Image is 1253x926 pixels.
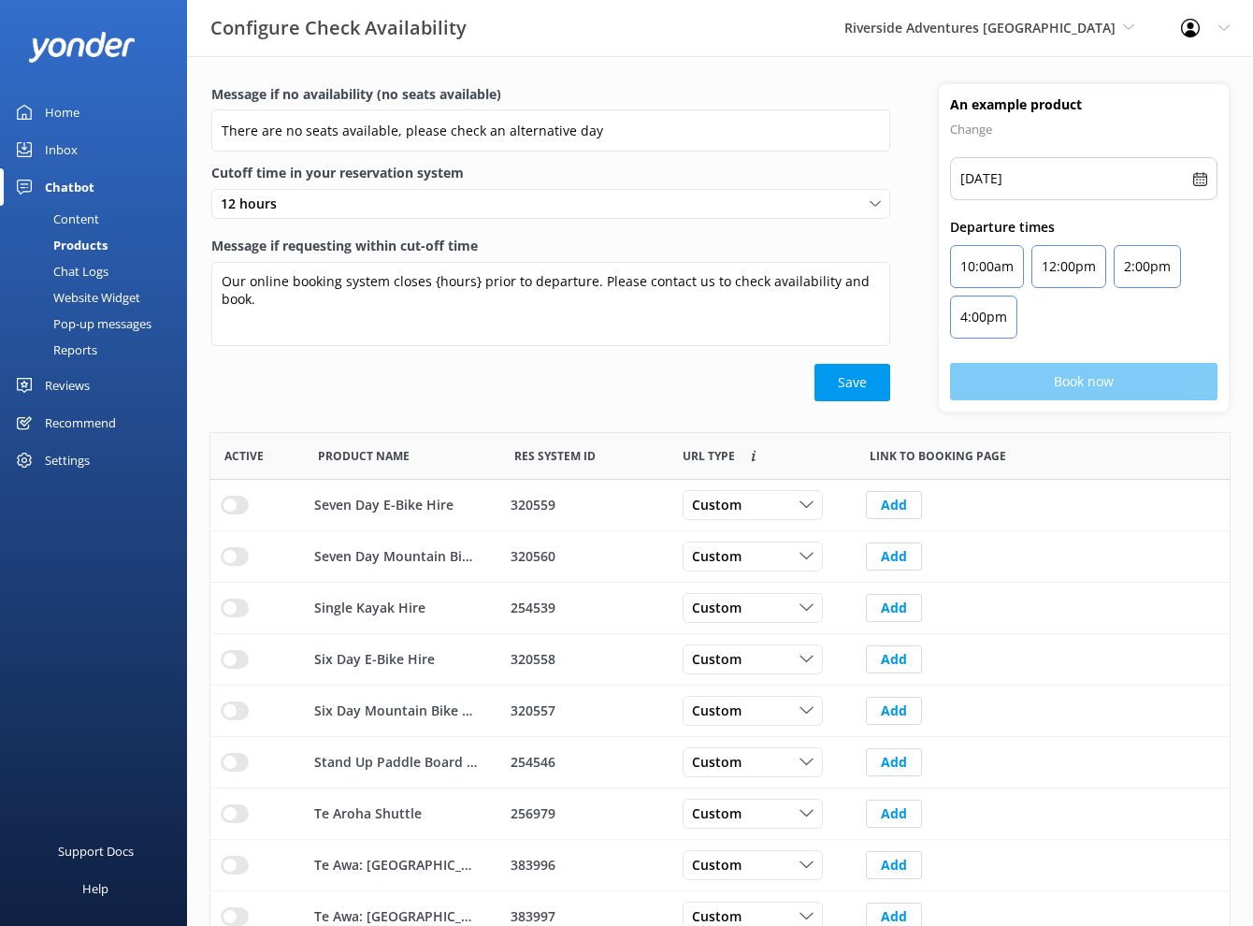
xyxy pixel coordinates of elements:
span: Active [224,447,264,465]
button: Save [814,364,890,401]
a: Content [11,206,187,232]
p: Six Day Mountain Bike Hire [314,701,479,721]
span: Custom [692,495,753,515]
div: row [210,634,1230,686]
p: Seven Day Mountain Bike Hire [314,546,479,567]
div: Chatbot [45,168,94,206]
p: 4:00pm [960,306,1007,328]
span: Link to booking page [870,447,1006,465]
p: 10:00am [960,255,1014,278]
div: Content [11,206,99,232]
div: row [210,583,1230,634]
span: 12 hours [221,194,288,214]
p: Single Kayak Hire [314,598,425,618]
span: Custom [692,701,753,721]
div: row [210,789,1230,840]
label: Cutoff time in your reservation system [211,163,890,183]
div: 254546 [511,752,658,773]
button: Add [866,594,922,622]
span: Custom [692,803,753,824]
div: Pop-up messages [11,311,151,337]
p: Te Awa: [GEOGRAPHIC_DATA] to [PERSON_NAME][GEOGRAPHIC_DATA] [314,855,479,875]
div: row [210,480,1230,531]
div: Chat Logs [11,258,108,284]
div: Recommend [45,404,116,441]
a: Chat Logs [11,258,187,284]
button: Add [866,748,922,776]
p: 2:00pm [1124,255,1171,278]
span: Custom [692,649,753,670]
div: 256979 [511,803,658,824]
div: 320557 [511,701,658,721]
div: Inbox [45,131,78,168]
p: Departure times [950,217,1217,238]
div: row [210,737,1230,789]
p: Stand Up Paddle Board Hire [314,752,479,773]
span: Custom [692,546,753,567]
h3: Configure Check Availability [210,13,467,43]
div: 383996 [511,855,658,875]
span: Product Name [318,447,410,465]
button: Add [866,697,922,725]
label: Message if no availability (no seats available) [211,84,890,105]
p: [DATE] [960,167,1002,190]
div: 320559 [511,495,658,515]
div: 320560 [511,546,658,567]
button: Add [866,543,922,571]
span: Custom [692,598,753,618]
div: row [210,686,1230,737]
a: Pop-up messages [11,311,187,337]
span: Riverside Adventures [GEOGRAPHIC_DATA] [844,19,1116,36]
div: Reviews [45,367,90,404]
span: Custom [692,752,753,773]
p: 12:00pm [1042,255,1096,278]
a: Website Widget [11,284,187,311]
div: Products [11,232,108,258]
span: Custom [692,855,753,875]
span: Res System ID [514,447,596,465]
a: Reports [11,337,187,363]
p: Seven Day E-Bike Hire [314,495,454,515]
label: Message if requesting within cut-off time [211,236,890,256]
div: Website Widget [11,284,140,311]
img: yonder-white-logo.png [28,32,136,63]
div: Support Docs [58,832,134,870]
button: Add [866,491,922,519]
div: Home [45,94,79,131]
div: Settings [45,441,90,479]
p: Te Aroha Shuttle [314,803,422,824]
div: Reports [11,337,97,363]
p: Six Day E-Bike Hire [314,649,435,670]
h4: An example product [950,95,1217,114]
div: row [210,840,1230,891]
span: Link to booking page [683,447,735,465]
a: Products [11,232,187,258]
button: Add [866,645,922,673]
textarea: Our online booking system closes {hours} prior to departure. Please contact us to check availabil... [211,262,890,346]
p: Change [950,118,1217,140]
div: 254539 [511,598,658,618]
div: Help [82,870,108,907]
input: Enter a message [211,109,890,152]
div: row [210,531,1230,583]
div: 320558 [511,649,658,670]
button: Add [866,851,922,879]
button: Add [866,800,922,828]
